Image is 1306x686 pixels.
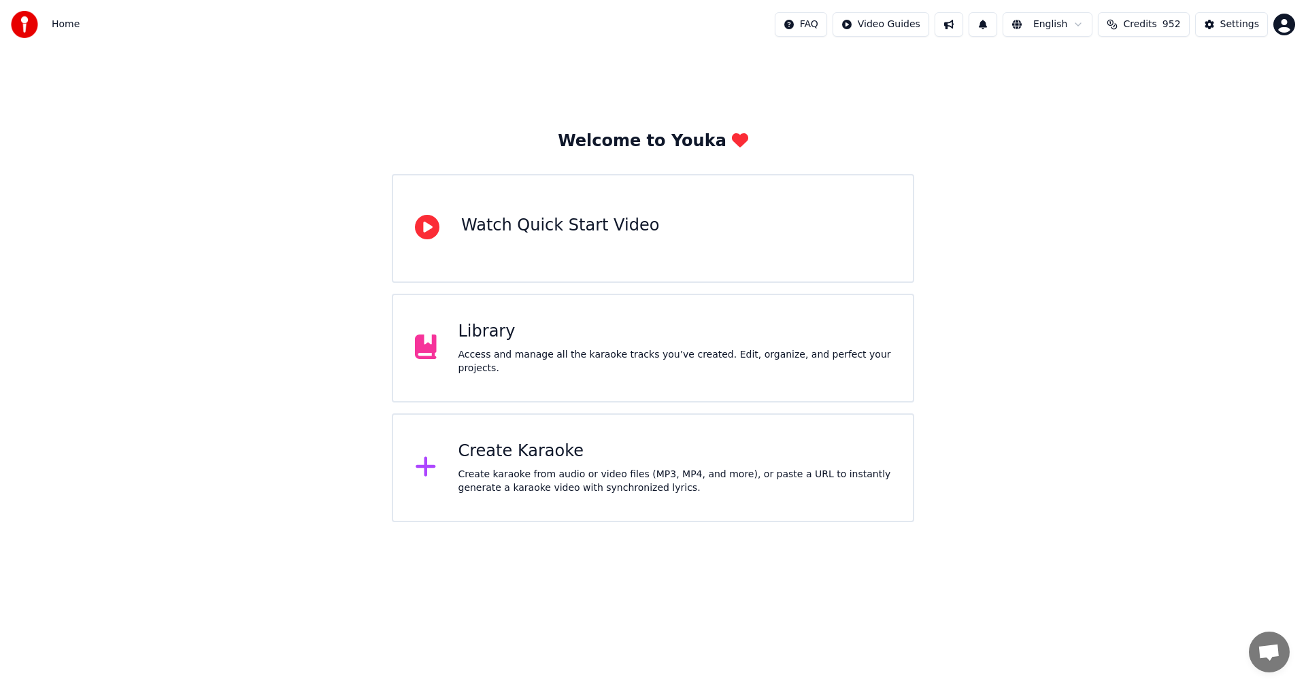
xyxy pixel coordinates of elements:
[775,12,827,37] button: FAQ
[11,11,38,38] img: youka
[461,215,659,237] div: Watch Quick Start Video
[458,348,892,375] div: Access and manage all the karaoke tracks you’ve created. Edit, organize, and perfect your projects.
[1195,12,1268,37] button: Settings
[558,131,748,152] div: Welcome to Youka
[52,18,80,31] nav: breadcrumb
[458,441,892,462] div: Create Karaoke
[1162,18,1181,31] span: 952
[1098,12,1189,37] button: Credits952
[1249,632,1290,672] a: Avoin keskustelu
[1220,18,1259,31] div: Settings
[1123,18,1156,31] span: Credits
[458,321,892,343] div: Library
[833,12,929,37] button: Video Guides
[458,468,892,495] div: Create karaoke from audio or video files (MP3, MP4, and more), or paste a URL to instantly genera...
[52,18,80,31] span: Home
